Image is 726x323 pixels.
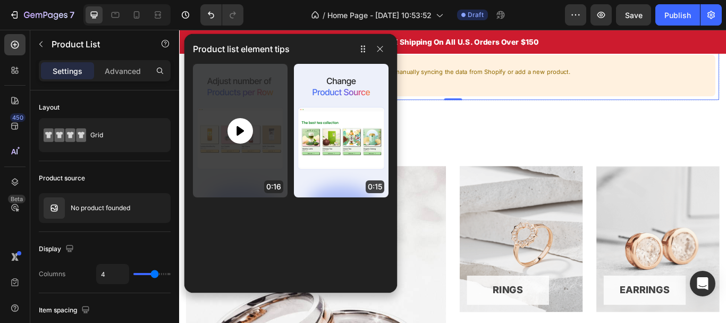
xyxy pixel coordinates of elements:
div: Open Intercom Messenger [690,271,715,296]
div: Undo/Redo [200,4,243,26]
p: Product list element tips [193,43,290,55]
div: 450 [10,113,26,122]
div: Columns [39,269,65,279]
div: Product source [39,173,85,183]
p: Advanced [105,65,141,77]
div: EARRINGS [514,295,572,312]
div: Beta [8,195,26,203]
div: Item spacing [39,303,92,318]
p: Product List [52,38,142,51]
span: Home Page - [DATE] 10:53:52 [327,10,432,21]
button: RINGS [335,287,431,321]
p: No product founded [71,204,130,212]
span: Draft [468,10,484,20]
button: Save [616,4,651,26]
div: RINGS [366,295,401,312]
div: Display [39,242,76,256]
div: Publish [664,10,691,21]
iframe: Design area [179,30,726,323]
p: 7 [70,9,74,21]
span: / [323,10,325,21]
button: Publish [655,4,700,26]
div: Layout [39,103,60,112]
p: 0:16 [264,180,283,193]
button: 7 [4,4,79,26]
p: Settings [53,65,82,77]
p: 0:15 [366,180,384,193]
input: Auto [97,264,129,284]
div: Grid [90,123,155,147]
button: EARRINGS [495,287,590,321]
span: Save [625,11,643,20]
img: product feature img [44,197,65,219]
